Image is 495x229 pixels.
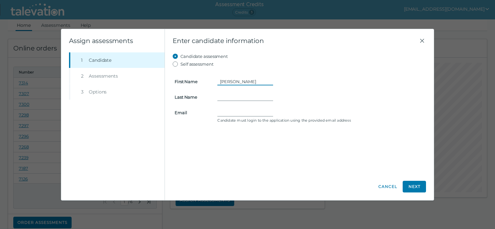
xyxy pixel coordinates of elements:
[69,37,133,45] clr-wizard-title: Assign assessments
[81,57,86,63] div: 1
[89,57,111,63] span: Candidate
[418,37,426,45] button: Close
[171,110,213,115] label: Email
[217,118,424,123] clr-control-helper: Candidate must login to the application using the provided email address
[171,79,213,84] label: First Name
[180,60,213,68] label: Self assessment
[70,52,165,68] button: 1Candidate
[173,37,418,45] span: Enter candidate information
[403,181,426,192] button: Next
[69,52,165,100] nav: Wizard steps
[378,181,397,192] button: Cancel
[171,94,213,100] label: Last Name
[180,52,228,60] label: Candidate assessment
